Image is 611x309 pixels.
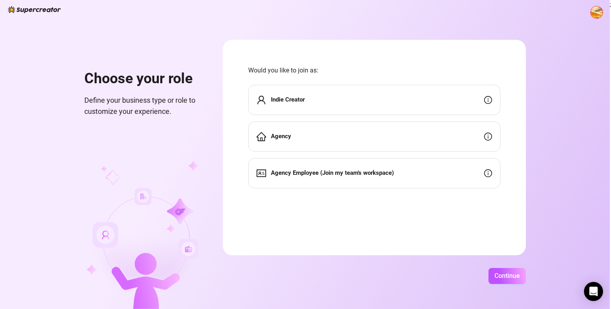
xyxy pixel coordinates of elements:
[591,6,603,18] img: ACg8ocLLabvloCt3yJTRbWF2j29iXDNAL6yfTu1RdLWl6Td_5WMVPLU=s96-c
[484,133,492,141] span: info-circle
[271,133,291,140] strong: Agency
[584,282,603,301] div: Open Intercom Messenger
[271,96,305,103] strong: Indie Creator
[484,169,492,177] span: info-circle
[257,95,266,105] span: user
[84,95,204,117] span: Define your business type or role to customize your experience.
[257,168,266,178] span: idcard
[488,268,526,284] button: Continue
[84,70,204,88] h1: Choose your role
[271,169,394,176] strong: Agency Employee (Join my team's workspace)
[484,96,492,104] span: info-circle
[248,65,500,75] span: Would you like to join as:
[8,6,61,13] img: logo
[257,132,266,141] span: home
[494,272,520,280] span: Continue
